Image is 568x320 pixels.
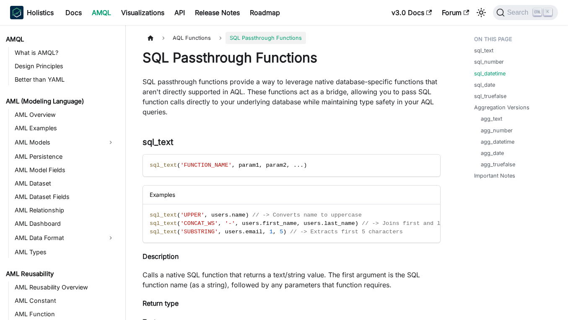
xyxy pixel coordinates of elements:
span: 'UPPER' [180,212,204,218]
a: AML Relationship [12,204,118,216]
a: agg_text [481,115,502,123]
a: Home page [143,32,158,44]
span: , [218,229,221,235]
span: email [245,229,262,235]
button: Expand sidebar category 'AML Data Format' [103,231,118,245]
span: param2 [266,162,286,168]
span: // -> Joins first and last name with hyphen [362,220,509,227]
a: AML Overview [12,109,118,121]
a: AML Persistence [12,151,118,163]
a: API [169,6,190,19]
span: 5 [280,229,283,235]
a: What is AMQL? [12,47,118,59]
p: Calls a native SQL function that returns a text/string value. The first argument is the SQL funct... [143,270,441,290]
span: ) [355,220,358,227]
span: . [293,162,297,168]
a: Roadmap [245,6,285,19]
img: Holistics [10,6,23,19]
a: sql_text [474,46,493,54]
span: 'FUNCTION_NAME' [180,162,231,168]
a: sql_number [474,58,504,66]
a: AML Data Format [12,231,103,245]
span: // -> Converts name to uppercase [252,212,362,218]
a: agg_datetime [481,138,514,146]
span: name [232,212,246,218]
span: . [228,212,232,218]
a: AMQL [87,6,116,19]
span: , [235,220,239,227]
button: Search (Ctrl+K) [493,5,558,20]
span: users [303,220,321,227]
span: AQL Functions [169,32,215,44]
span: , [273,229,276,235]
span: . [297,162,300,168]
b: Holistics [27,8,54,18]
span: SQL Passthrough Functions [226,32,306,44]
a: sql_truefalse [474,92,506,100]
a: Aggregation Versions [474,103,529,111]
a: Release Notes [190,6,245,19]
span: users [225,229,242,235]
span: , [205,212,208,218]
span: , [286,162,290,168]
span: , [259,162,262,168]
a: sql_datetime [474,70,506,77]
a: agg_truefalse [481,160,515,168]
span: . [300,162,303,168]
span: . [259,220,262,227]
span: param1 [239,162,259,168]
span: users [211,212,228,218]
a: AML Dataset [12,178,118,189]
span: sql_text [150,212,177,218]
nav: Breadcrumbs [143,32,441,44]
div: Examples [143,186,440,204]
span: , [297,220,300,227]
span: ) [246,212,249,218]
a: AML Models [12,136,103,149]
a: Better than YAML [12,74,118,85]
a: AML Reusability Overview [12,281,118,293]
span: , [262,229,266,235]
a: AML Types [12,246,118,258]
a: AML Reusability [3,268,118,280]
a: AML (Modeling Language) [3,95,118,107]
span: '-' [225,220,235,227]
a: AML Constant [12,295,118,307]
span: Search [505,9,534,16]
span: sql_text [150,162,177,168]
span: 'CONCAT_WS' [180,220,218,227]
span: ( [177,229,180,235]
strong: Description [143,252,179,261]
a: HolisticsHolistics [10,6,54,19]
span: ) [283,229,286,235]
span: 1 [270,229,273,235]
a: Design Principles [12,60,118,72]
a: agg_date [481,149,504,157]
a: AML Dataset Fields [12,191,118,203]
kbd: K [544,8,552,16]
button: Switch between dark and light mode (currently light mode) [475,6,488,19]
span: ) [303,162,307,168]
span: // -> Extracts first 5 characters [290,229,403,235]
h3: sql_text [143,137,441,147]
a: v3.0 Docs [386,6,437,19]
span: users [242,220,259,227]
span: , [218,220,221,227]
span: 'SUBSTRING' [180,229,218,235]
span: ( [177,212,180,218]
span: last_name [324,220,355,227]
span: first_name [262,220,297,227]
span: . [242,229,245,235]
span: sql_text [150,220,177,227]
a: AMQL [3,34,118,45]
a: Important Notes [474,172,515,180]
a: AML Model Fields [12,164,118,176]
span: sql_text [150,229,177,235]
span: . [321,220,324,227]
strong: Return type [143,299,179,307]
a: AML Dashboard [12,218,118,230]
a: AML Examples [12,122,118,134]
a: Docs [60,6,87,19]
button: Expand sidebar category 'AML Models' [103,136,118,149]
span: ( [177,220,180,227]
